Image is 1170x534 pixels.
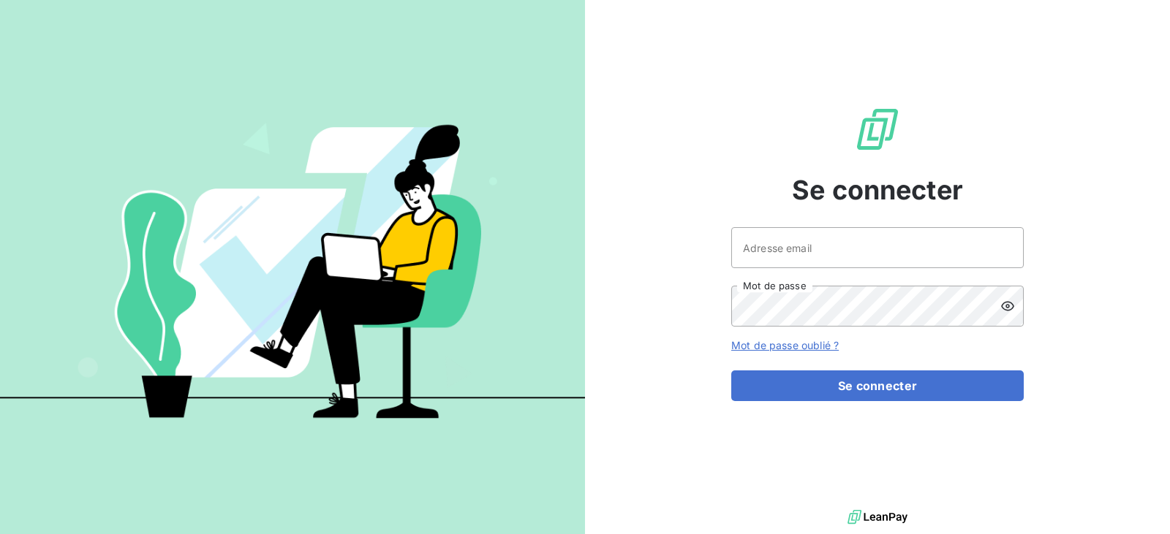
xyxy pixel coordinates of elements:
[792,170,963,210] span: Se connecter
[854,106,901,153] img: Logo LeanPay
[848,506,907,528] img: logo
[731,339,839,351] a: Mot de passe oublié ?
[731,370,1024,401] button: Se connecter
[731,227,1024,268] input: placeholder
